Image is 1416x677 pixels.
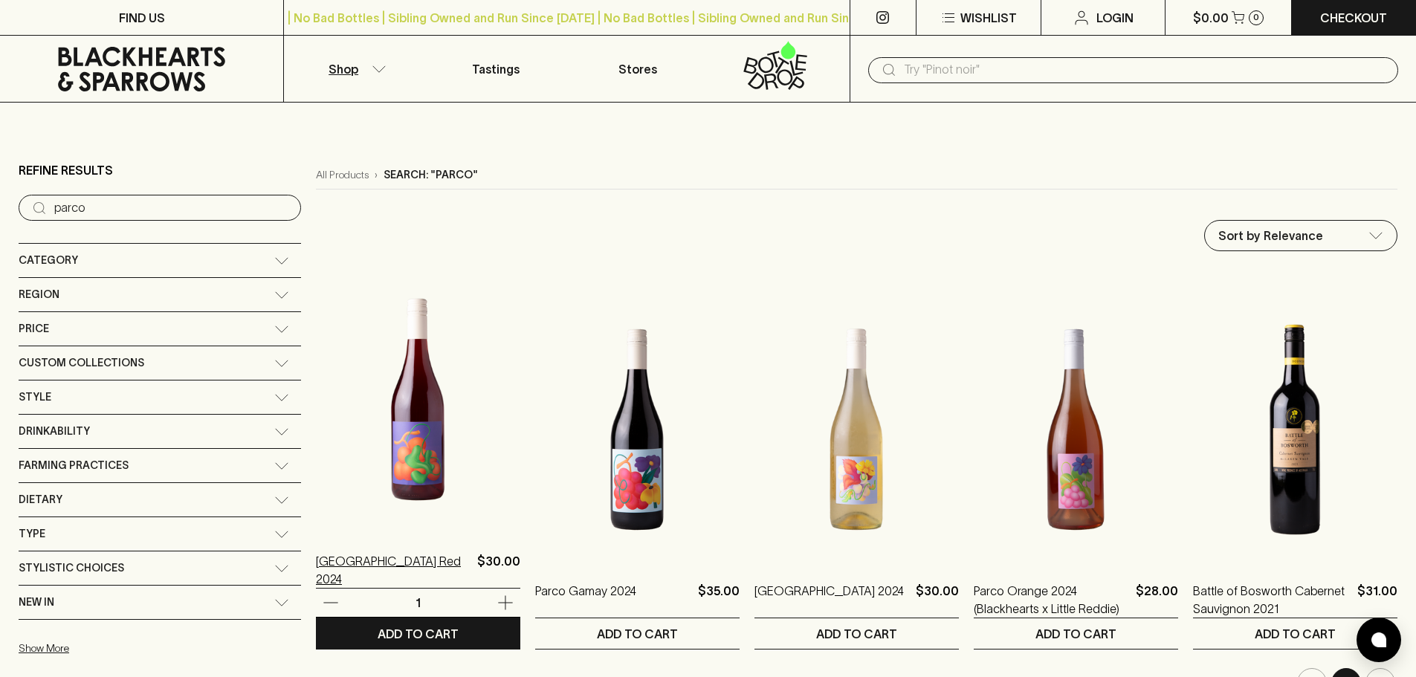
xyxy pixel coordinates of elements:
[567,36,708,102] a: Stores
[618,60,657,78] p: Stores
[754,299,959,560] img: Parco Giallo 2024
[19,483,301,516] div: Dietary
[1371,632,1386,647] img: bubble-icon
[960,9,1017,27] p: Wishlist
[400,595,436,611] p: 1
[535,582,636,618] a: Parco Gamay 2024
[19,278,301,311] div: Region
[119,9,165,27] p: FIND US
[1357,582,1397,618] p: $31.00
[1136,582,1178,618] p: $28.00
[19,490,62,509] span: Dietary
[19,422,90,441] span: Drinkability
[535,299,740,560] img: Parco Gamay 2024
[375,167,378,183] p: ›
[19,586,301,619] div: New In
[1193,618,1397,649] button: ADD TO CART
[19,559,124,577] span: Stylistic Choices
[1205,221,1397,250] div: Sort by Relevance
[19,415,301,448] div: Drinkability
[754,582,904,618] a: [GEOGRAPHIC_DATA] 2024
[19,456,129,475] span: Farming Practices
[378,625,459,643] p: ADD TO CART
[1253,13,1259,22] p: 0
[1096,9,1134,27] p: Login
[1035,625,1116,643] p: ADD TO CART
[19,312,301,346] div: Price
[916,582,959,618] p: $30.00
[329,60,358,78] p: Shop
[19,285,59,304] span: Region
[974,618,1178,649] button: ADD TO CART
[19,251,78,270] span: Category
[1218,227,1323,244] p: Sort by Relevance
[1193,299,1397,560] img: Battle of Bosworth Cabernet Sauvignon 2021
[316,270,520,530] img: Parco Valley Light Red 2024
[535,618,740,649] button: ADD TO CART
[19,380,301,414] div: Style
[425,36,566,102] a: Tastings
[19,517,301,551] div: Type
[1193,582,1351,618] a: Battle of Bosworth Cabernet Sauvignon 2021
[1255,625,1336,643] p: ADD TO CART
[19,244,301,277] div: Category
[19,525,45,543] span: Type
[974,582,1130,618] a: Parco Orange 2024 (Blackhearts x Little Reddie)
[19,633,213,664] button: Show More
[597,625,678,643] p: ADD TO CART
[316,618,520,649] button: ADD TO CART
[19,551,301,585] div: Stylistic Choices
[284,36,425,102] button: Shop
[974,299,1178,560] img: Parco Orange 2024 (Blackhearts x Little Reddie)
[54,196,289,220] input: Try “Pinot noir”
[816,625,897,643] p: ADD TO CART
[472,60,520,78] p: Tastings
[384,167,478,183] p: Search: "parco"
[19,593,54,612] span: New In
[19,449,301,482] div: Farming Practices
[316,552,471,588] a: [GEOGRAPHIC_DATA] Red 2024
[698,582,740,618] p: $35.00
[316,167,369,183] a: All Products
[19,161,113,179] p: Refine Results
[477,552,520,588] p: $30.00
[19,346,301,380] div: Custom Collections
[904,58,1386,82] input: Try "Pinot noir"
[19,320,49,338] span: Price
[1320,9,1387,27] p: Checkout
[19,354,144,372] span: Custom Collections
[1193,9,1229,27] p: $0.00
[754,618,959,649] button: ADD TO CART
[19,388,51,406] span: Style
